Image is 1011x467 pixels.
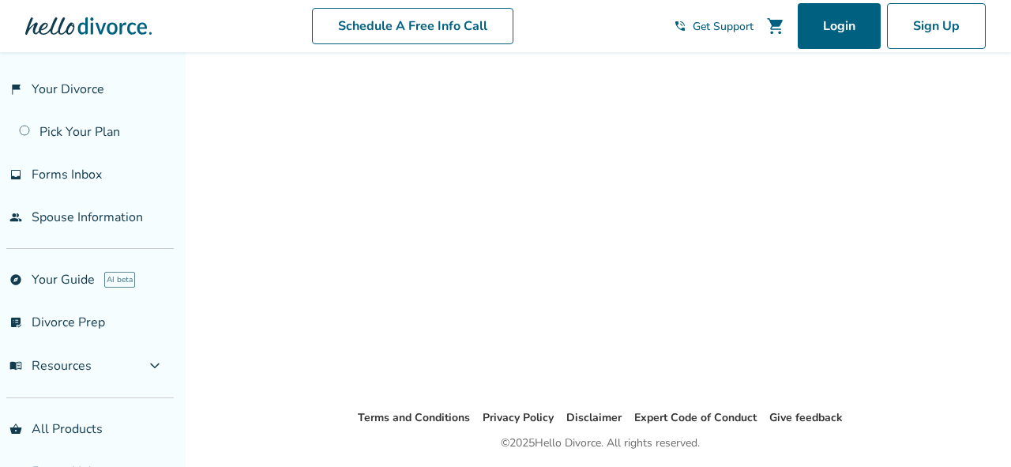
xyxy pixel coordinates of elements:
span: Forms Inbox [32,166,102,183]
li: Give feedback [769,409,843,427]
span: menu_book [9,360,22,372]
a: Expert Code of Conduct [634,410,757,425]
li: Disclaimer [566,409,622,427]
a: Login [798,3,881,49]
a: phone_in_talkGet Support [674,19,754,34]
a: Privacy Policy [483,410,554,425]
a: Schedule A Free Info Call [312,8,513,44]
span: shopping_basket [9,423,22,435]
a: Terms and Conditions [358,410,470,425]
span: shopping_cart [766,17,785,36]
span: list_alt_check [9,316,22,329]
span: people [9,211,22,224]
span: phone_in_talk [674,20,686,32]
span: AI beta [104,272,135,288]
span: Get Support [693,19,754,34]
span: flag_2 [9,83,22,96]
a: Sign Up [887,3,986,49]
span: expand_more [145,356,164,375]
span: explore [9,273,22,286]
div: © 2025 Hello Divorce. All rights reserved. [501,434,700,453]
span: inbox [9,168,22,181]
span: Resources [9,357,92,375]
